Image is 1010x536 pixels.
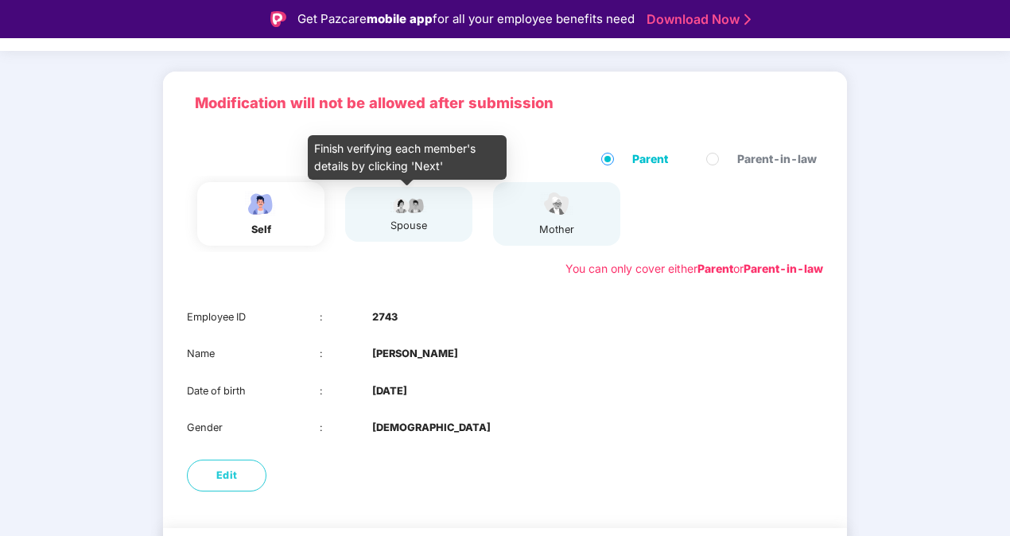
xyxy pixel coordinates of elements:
[626,150,674,168] span: Parent
[731,150,823,168] span: Parent-in-law
[744,262,823,275] b: Parent-in-law
[187,420,320,436] div: Gender
[187,346,320,362] div: Name
[187,383,320,399] div: Date of birth
[216,468,238,484] span: Edit
[297,10,635,29] div: Get Pazcare for all your employee benefits need
[744,11,751,28] img: Stroke
[565,260,823,278] div: You can only cover either or
[320,383,373,399] div: :
[372,420,491,436] b: [DEMOGRAPHIC_DATA]
[367,11,433,26] strong: mobile app
[320,420,373,436] div: :
[195,91,815,115] p: Modification will not be allowed after submission
[320,309,373,325] div: :
[697,262,733,275] b: Parent
[187,309,320,325] div: Employee ID
[537,222,577,238] div: mother
[647,11,746,28] a: Download Now
[372,346,458,362] b: [PERSON_NAME]
[241,190,281,218] img: svg+xml;base64,PHN2ZyBpZD0iRW1wbG95ZWVfbWFsZSIgeG1sbnM9Imh0dHA6Ly93d3cudzMub3JnLzIwMDAvc3ZnIiB3aW...
[187,460,266,491] button: Edit
[320,346,373,362] div: :
[372,309,398,325] b: 2743
[308,135,507,180] div: Finish verifying each member's details by clicking 'Next'
[537,190,577,218] img: svg+xml;base64,PHN2ZyB4bWxucz0iaHR0cDovL3d3dy53My5vcmcvMjAwMC9zdmciIHdpZHRoPSI1NCIgaGVpZ2h0PSIzOC...
[389,218,429,234] div: spouse
[389,195,429,214] img: svg+xml;base64,PHN2ZyB4bWxucz0iaHR0cDovL3d3dy53My5vcmcvMjAwMC9zdmciIHdpZHRoPSI5Ny44OTciIGhlaWdodD...
[372,383,407,399] b: [DATE]
[241,222,281,238] div: self
[270,11,286,27] img: Logo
